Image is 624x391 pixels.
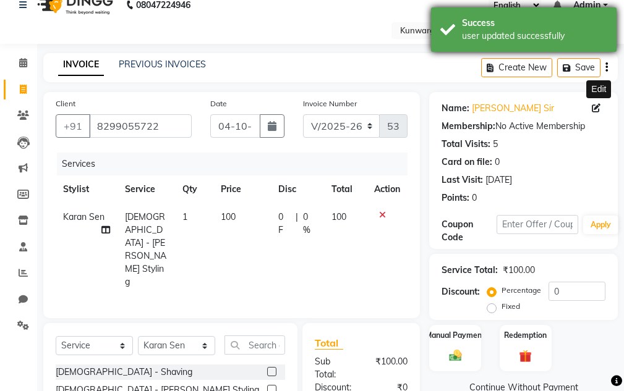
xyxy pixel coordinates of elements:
[442,156,492,169] div: Card on file:
[502,285,541,296] label: Percentage
[442,285,480,298] div: Discount:
[119,59,206,70] a: PREVIOUS INVOICES
[56,98,75,109] label: Client
[89,114,192,138] input: Search by Name/Mobile/Email/Code
[303,98,357,109] label: Invoice Number
[442,120,605,133] div: No Active Membership
[315,337,343,350] span: Total
[493,138,498,151] div: 5
[224,335,285,355] input: Search or Scan
[361,355,417,381] div: ₹100.00
[324,175,367,203] th: Total
[504,330,547,341] label: Redemption
[583,216,618,234] button: Apply
[56,175,118,203] th: Stylist
[442,120,495,133] div: Membership:
[331,211,346,222] span: 100
[481,58,552,77] button: Create New
[442,191,469,204] div: Points:
[442,218,496,244] div: Coupon Code
[472,191,477,204] div: 0
[495,156,500,169] div: 0
[271,175,324,203] th: Disc
[56,114,90,138] button: +91
[175,175,213,203] th: Qty
[58,54,104,76] a: INVOICE
[56,366,192,379] div: [DEMOGRAPHIC_DATA] - Shaving
[557,58,600,77] button: Save
[213,175,271,203] th: Price
[503,264,535,277] div: ₹100.00
[57,153,417,175] div: Services
[442,174,483,187] div: Last Visit:
[278,211,290,237] span: 0 F
[462,17,607,30] div: Success
[367,175,408,203] th: Action
[306,355,361,381] div: Sub Total:
[442,264,498,277] div: Service Total:
[472,102,554,115] a: [PERSON_NAME] Sir
[125,211,166,287] span: [DEMOGRAPHIC_DATA] - [PERSON_NAME] Styling
[515,348,536,364] img: _gift.svg
[502,301,520,312] label: Fixed
[303,211,317,237] span: 0 %
[586,80,611,98] div: Edit
[497,215,578,234] input: Enter Offer / Coupon Code
[462,30,607,43] div: user updated successfully
[118,175,175,203] th: Service
[485,174,512,187] div: [DATE]
[210,98,227,109] label: Date
[442,138,490,151] div: Total Visits:
[63,211,105,222] span: Karan Sen
[296,211,298,237] span: |
[221,211,236,222] span: 100
[182,211,187,222] span: 1
[445,348,466,363] img: _cash.svg
[442,102,469,115] div: Name:
[425,330,485,341] label: Manual Payment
